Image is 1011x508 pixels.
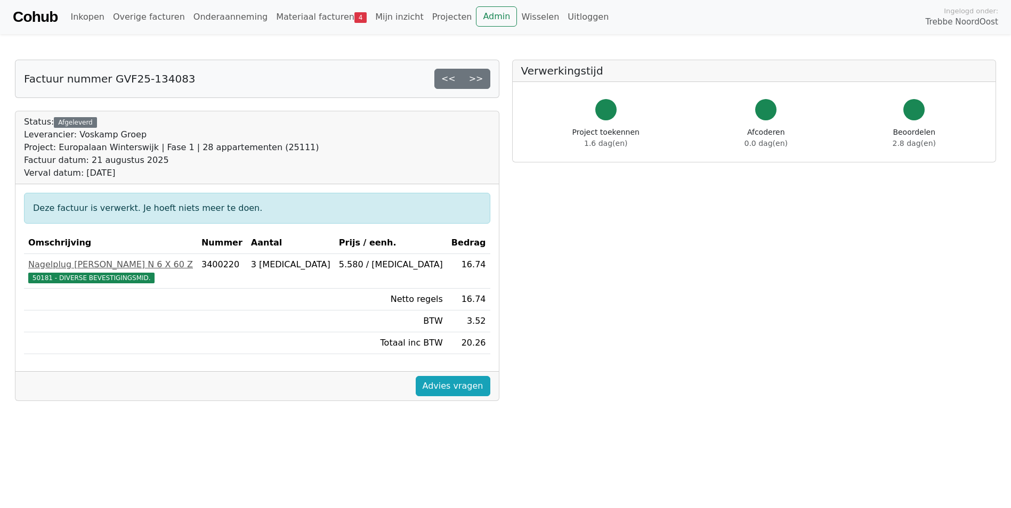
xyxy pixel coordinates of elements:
[272,6,371,28] a: Materiaal facturen4
[335,289,447,310] td: Netto regels
[24,116,319,179] div: Status:
[447,232,490,254] th: Bedrag
[24,154,319,167] div: Factuur datum: 21 augustus 2025
[476,6,517,27] a: Admin
[28,258,193,271] div: Nagelplug [PERSON_NAME] N 6 X 60 Z
[447,254,490,289] td: 16.74
[339,258,443,271] div: 5.580 / [MEDICAL_DATA]
[197,254,247,289] td: 3400220
[521,64,988,77] h5: Verwerkingstijd
[197,232,247,254] th: Nummer
[584,139,627,148] span: 1.6 dag(en)
[893,127,936,149] div: Beoordelen
[517,6,563,28] a: Wisselen
[563,6,613,28] a: Uitloggen
[28,258,193,284] a: Nagelplug [PERSON_NAME] N 6 X 60 Z50181 - DIVERSE BEVESTIGINGSMID.
[54,117,96,128] div: Afgeleverd
[428,6,476,28] a: Projecten
[354,12,367,23] span: 4
[416,376,490,396] a: Advies vragen
[24,72,196,85] h5: Factuur nummer GVF25-134083
[926,16,998,28] span: Trebbe NoordOost
[335,310,447,332] td: BTW
[24,128,319,141] div: Leverancier: Voskamp Groep
[24,167,319,179] div: Verval datum: [DATE]
[447,289,490,310] td: 16.74
[462,69,490,89] a: >>
[335,232,447,254] th: Prijs / eenh.
[251,258,330,271] div: 3 [MEDICAL_DATA]
[24,193,490,224] div: Deze factuur is verwerkt. Je hoeft niets meer te doen.
[434,69,463,89] a: <<
[745,139,788,148] span: 0.0 dag(en)
[745,127,788,149] div: Afcoderen
[66,6,108,28] a: Inkopen
[247,232,335,254] th: Aantal
[944,6,998,16] span: Ingelogd onder:
[13,4,58,30] a: Cohub
[189,6,272,28] a: Onderaanneming
[24,141,319,154] div: Project: Europalaan Winterswijk | Fase 1 | 28 appartementen (25111)
[572,127,640,149] div: Project toekennen
[893,139,936,148] span: 2.8 dag(en)
[447,332,490,354] td: 20.26
[447,310,490,332] td: 3.52
[335,332,447,354] td: Totaal inc BTW
[24,232,197,254] th: Omschrijving
[109,6,189,28] a: Overige facturen
[28,273,155,283] span: 50181 - DIVERSE BEVESTIGINGSMID.
[371,6,428,28] a: Mijn inzicht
